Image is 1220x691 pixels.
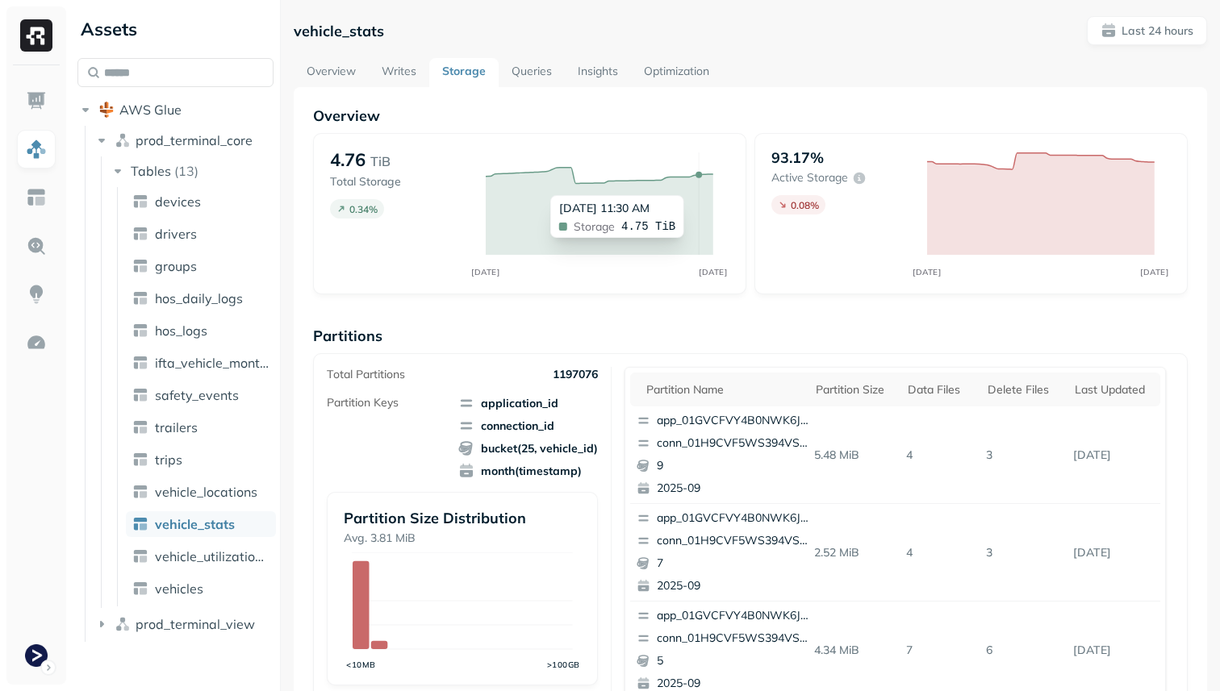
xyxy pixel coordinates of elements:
p: 93.17% [771,148,824,167]
p: 4.34 MiB [808,636,900,664]
p: 7 [657,556,813,572]
a: vehicle_locations [126,479,276,505]
span: month(timestamp) [458,463,598,479]
tspan: [DATE] [1141,267,1169,277]
p: conn_01H9CVF5WS394VSM77617DWFGD [657,533,813,549]
span: application_id [458,395,598,411]
p: 3 [980,441,1067,469]
p: TiB [370,152,391,171]
button: app_01GVCFVY4B0NWK6JYK87JP2WRPconn_01H9CVF5WS394VSM77617DWFGD92025-09 [630,406,821,503]
p: 7 [900,636,980,664]
img: table [132,452,148,468]
img: namespace [115,132,131,148]
span: prod_terminal_view [136,616,255,632]
span: vehicle_utilization_day [155,548,269,564]
img: Assets [26,139,47,160]
span: trailers [155,419,198,435]
span: Tables [131,163,171,179]
span: hos_daily_logs [155,290,243,306]
a: trailers [126,414,276,440]
p: 2025-09 [657,578,813,594]
img: table [132,258,148,274]
img: Asset Explorer [26,187,47,208]
img: table [132,194,148,210]
tspan: [DATE] [913,267,942,277]
span: AWS Glue [119,102,182,118]
span: vehicle_stats [155,516,235,532]
a: Writes [369,58,429,87]
img: Query Explorer [26,235,47,256]
p: 9 [657,458,813,474]
a: groups [126,253,276,279]
button: prod_terminal_core [94,127,274,153]
p: 4 [900,539,980,567]
div: Partition name [646,382,800,398]
p: 2025-09 [657,481,813,497]
span: ifta_vehicle_months [155,355,269,371]
p: app_01GVCFVY4B0NWK6JYK87JP2WRP [657,413,813,429]
p: ( 13 ) [174,163,198,179]
p: 4 [900,441,980,469]
span: vehicles [155,581,203,597]
p: 5 [657,653,813,669]
p: conn_01H9CVF5WS394VSM77617DWFGD [657,631,813,647]
button: prod_terminal_view [94,611,274,637]
a: Storage [429,58,499,87]
img: Optimization [26,332,47,353]
a: devices [126,189,276,214]
div: Data Files [908,382,971,398]
a: Overview [294,58,369,87]
img: table [132,323,148,339]
span: bucket(25, vehicle_id) [458,440,598,456]
tspan: [DATE] [700,267,728,277]
p: conn_01H9CVF5WS394VSM77617DWFGD [657,435,813,452]
img: table [132,581,148,597]
p: vehicle_stats [294,22,384,40]
a: hos_logs [126,318,276,343]
img: table [132,548,148,564]
p: Sep 18, 2025 [1067,441,1160,469]
img: table [132,226,148,242]
span: groups [155,258,197,274]
p: Total Storage [330,174,470,189]
p: Sep 18, 2025 [1067,636,1160,664]
img: table [132,355,148,371]
a: Optimization [631,58,722,87]
tspan: >100GB [547,660,580,669]
p: 2.52 MiB [808,539,900,567]
img: Insights [26,284,47,305]
a: hos_daily_logs [126,285,276,311]
a: Queries [499,58,565,87]
p: 4.76 [330,148,366,171]
a: vehicle_stats [126,511,276,537]
span: drivers [155,226,197,242]
tspan: <10MB [346,660,376,669]
p: Avg. 3.81 MiB [344,531,581,546]
p: Last 24 hours [1122,23,1193,39]
img: namespace [115,616,131,632]
div: Last updated [1075,382,1152,398]
div: Delete Files [988,382,1059,398]
span: devices [155,194,201,210]
img: Terminal [25,644,48,667]
a: drivers [126,221,276,247]
img: table [132,516,148,532]
img: table [132,290,148,306]
button: AWS Glue [77,97,274,123]
p: 0.08 % [791,199,819,211]
p: Sep 18, 2025 [1067,539,1160,567]
span: hos_logs [155,323,207,339]
a: trips [126,447,276,472]
p: Partition Size Distribution [344,509,581,527]
div: Assets [77,16,274,42]
p: Partitions [313,327,1188,345]
img: root [98,102,115,118]
p: Partition Keys [327,395,399,410]
a: Insights [565,58,631,87]
img: table [132,387,148,403]
img: Ryft [20,19,52,52]
tspan: [DATE] [472,267,500,277]
a: vehicle_utilization_day [126,543,276,569]
a: safety_events [126,382,276,408]
img: Dashboard [26,90,47,111]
